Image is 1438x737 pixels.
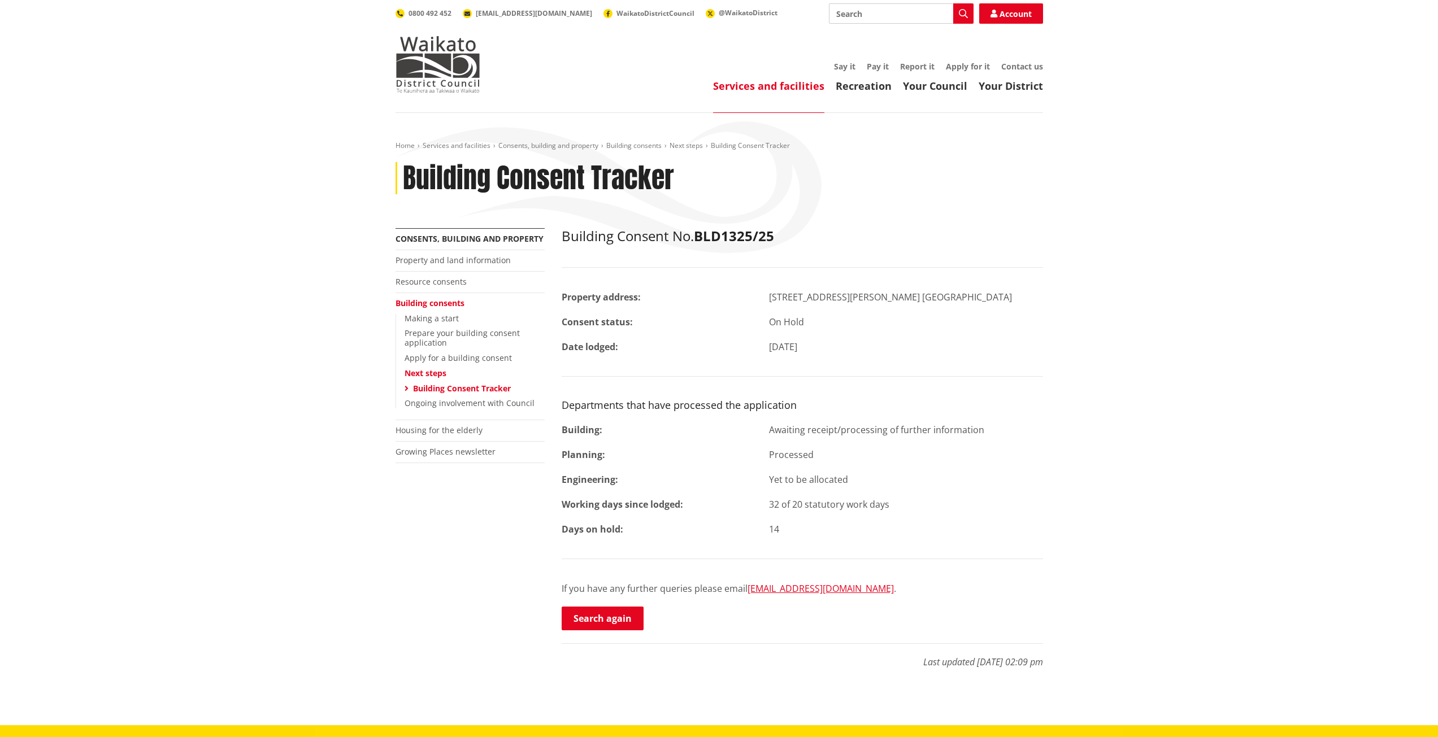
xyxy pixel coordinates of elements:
div: On Hold [761,315,1052,329]
a: Your District [979,79,1043,93]
strong: Date lodged: [562,341,618,353]
a: Recreation [836,79,892,93]
div: Awaiting receipt/processing of further information [761,423,1052,437]
a: Services and facilities [713,79,824,93]
a: Ongoing involvement with Council [405,398,535,408]
a: Building consents [396,298,464,308]
h3: Departments that have processed the application [562,399,1043,412]
a: [EMAIL_ADDRESS][DOMAIN_NAME] [463,8,592,18]
strong: Building: [562,424,602,436]
a: Resource consents [396,276,467,287]
a: Your Council [903,79,967,93]
a: Consents, building and property [396,233,544,244]
div: [STREET_ADDRESS][PERSON_NAME] [GEOGRAPHIC_DATA] [761,290,1052,304]
strong: Working days since lodged: [562,498,683,511]
a: Growing Places newsletter [396,446,496,457]
a: Prepare your building consent application [405,328,520,348]
a: Consents, building and property [498,141,598,150]
span: 0800 492 452 [409,8,451,18]
a: Property and land information [396,255,511,265]
a: @WaikatoDistrict [706,8,777,18]
a: Search again [562,607,644,630]
strong: Days on hold: [562,523,623,535]
a: Contact us [1001,61,1043,72]
a: 0800 492 452 [396,8,451,18]
a: Housing for the elderly [396,425,483,435]
a: Building Consent Tracker [413,383,511,394]
span: Building Consent Tracker [711,141,790,150]
a: Account [979,3,1043,24]
strong: Engineering: [562,473,618,486]
div: 14 [761,522,1052,536]
a: Report it [900,61,935,72]
div: [DATE] [761,340,1052,354]
strong: Consent status: [562,316,633,328]
input: Search input [829,3,974,24]
div: Processed [761,448,1052,461]
a: Pay it [867,61,889,72]
a: Next steps [670,141,703,150]
strong: Property address: [562,291,641,303]
nav: breadcrumb [396,141,1043,151]
h1: Building Consent Tracker [403,162,674,195]
a: Say it [834,61,855,72]
div: Yet to be allocated [761,473,1052,486]
a: Apply for a building consent [405,352,512,363]
p: If you have any further queries please email . [562,582,1043,595]
img: Waikato District Council - Te Kaunihera aa Takiwaa o Waikato [396,36,480,93]
strong: Planning: [562,448,605,461]
a: [EMAIL_ADDRESS][DOMAIN_NAME] [748,582,894,595]
a: Services and facilities [423,141,490,150]
p: Last updated [DATE] 02:09 pm [562,643,1043,669]
a: WaikatoDistrictCouncil [603,8,694,18]
a: Building consents [606,141,662,150]
a: Next steps [405,368,446,378]
a: Apply for it [946,61,990,72]
h2: Building Consent No. [562,228,1043,245]
span: [EMAIL_ADDRESS][DOMAIN_NAME] [476,8,592,18]
a: Making a start [405,313,459,324]
span: @WaikatoDistrict [719,8,777,18]
a: Home [396,141,415,150]
div: 32 of 20 statutory work days [761,498,1052,511]
span: WaikatoDistrictCouncil [616,8,694,18]
strong: BLD1325/25 [694,226,774,245]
